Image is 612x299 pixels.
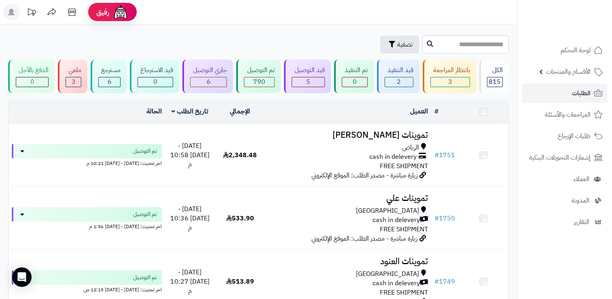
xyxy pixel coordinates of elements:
[522,126,607,146] a: طلبات الإرجاع
[170,204,210,233] span: [DATE] - [DATE] 10:36 م
[226,214,254,223] span: 533.90
[356,269,419,279] span: [GEOGRAPHIC_DATA]
[380,36,419,53] button: تصفية
[170,267,210,296] span: [DATE] - [DATE] 10:27 م
[89,60,128,93] a: مسترجع 6
[557,22,604,39] img: logo-2.png
[385,66,413,75] div: قيد التنفيذ
[244,66,274,75] div: تم التوصيل
[574,173,589,185] span: العملاء
[572,88,591,99] span: الطلبات
[558,130,591,142] span: طلبات الإرجاع
[546,66,591,77] span: الأقسام والمنتجات
[402,143,419,152] span: الرياض
[6,60,56,93] a: الدفع بالآجل 0
[342,66,368,75] div: تم التنفيذ
[342,77,367,87] div: 0
[434,107,438,116] a: #
[380,161,428,171] span: FREE SHIPMENT
[138,66,173,75] div: قيد الاسترجاع
[397,40,413,49] span: تصفية
[356,206,419,216] span: [GEOGRAPHIC_DATA]
[522,148,607,167] a: إشعارات التحويلات البنكية
[434,150,455,160] a: #1751
[522,105,607,124] a: المراجعات والأسئلة
[522,212,607,232] a: التقارير
[12,267,32,287] div: Open Intercom Messenger
[268,257,428,266] h3: تموينات العنود
[434,214,455,223] a: #1750
[353,77,357,87] span: 0
[128,60,181,93] a: قيد الاسترجاع 0
[561,45,591,56] span: لوحة التحكم
[21,4,42,22] a: تحديثات المنصة
[574,216,589,228] span: التقارير
[72,77,76,87] span: 3
[30,77,34,87] span: 0
[375,60,421,93] a: قيد التنفيذ 2
[268,194,428,203] h3: تموينات علي
[133,147,157,155] span: تم التوصيل
[487,66,503,75] div: الكل
[369,152,417,162] span: cash in delevery
[133,273,157,282] span: تم التوصيل
[226,277,254,286] span: 513.89
[268,130,428,140] h3: تموينات [PERSON_NAME]
[434,150,439,160] span: #
[112,4,129,20] img: ai-face.png
[172,107,208,116] a: تاريخ الطلب
[66,77,81,87] div: 3
[16,66,49,75] div: الدفع بالآجل
[230,107,250,116] a: الإجمالي
[235,60,282,93] a: تم التوصيل 790
[153,77,157,87] span: 0
[207,77,211,87] span: 6
[108,77,112,87] span: 6
[311,171,417,180] span: زيارة مباشرة - مصدر الطلب: الموقع الإلكتروني
[385,77,413,87] div: 2
[191,77,227,87] div: 6
[522,41,607,60] a: لوحة التحكم
[434,214,439,223] span: #
[380,224,428,234] span: FREE SHIPMENT
[522,83,607,103] a: الطلبات
[311,234,417,243] span: زيارة مباشرة - مصدر الطلب: الموقع الإلكتروني
[133,210,157,218] span: تم التوصيل
[292,77,324,87] div: 5
[12,158,162,167] div: اخر تحديث: [DATE] - [DATE] 10:21 م
[66,66,81,75] div: ملغي
[99,77,120,87] div: 6
[138,77,173,87] div: 0
[410,107,428,116] a: العميل
[421,60,478,93] a: بانتظار المراجعة 3
[12,222,162,230] div: اخر تحديث: [DATE] - [DATE] 1:56 م
[282,60,332,93] a: قيد التوصيل 5
[572,195,589,206] span: المدونة
[12,285,162,293] div: اخر تحديث: [DATE] - [DATE] 12:15 ص
[190,66,227,75] div: جاري التوصيل
[373,216,420,225] span: cash in delevery
[244,77,274,87] div: 790
[306,77,310,87] span: 5
[56,60,89,93] a: ملغي 3
[522,191,607,210] a: المدونة
[529,152,591,163] span: إشعارات التحويلات البنكية
[253,77,265,87] span: 790
[332,60,375,93] a: تم التنفيذ 0
[380,288,428,297] span: FREE SHIPMENT
[397,77,401,87] span: 2
[489,77,501,87] span: 815
[434,277,439,286] span: #
[430,66,470,75] div: بانتظار المراجعة
[96,7,109,17] span: رفيق
[545,109,591,120] span: المراجعات والأسئلة
[223,150,257,160] span: 2,348.48
[431,77,470,87] div: 3
[170,141,210,169] span: [DATE] - [DATE] 10:58 م
[181,60,235,93] a: جاري التوصيل 6
[434,277,455,286] a: #1749
[448,77,452,87] span: 3
[373,279,420,288] span: cash in delevery
[522,169,607,189] a: العملاء
[146,107,162,116] a: الحالة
